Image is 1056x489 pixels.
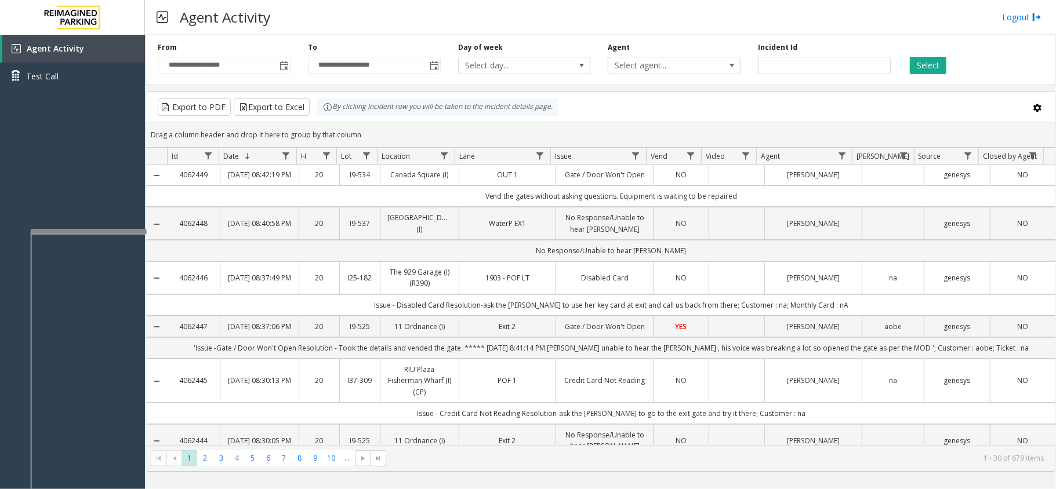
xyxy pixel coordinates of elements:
span: Agent [761,151,780,161]
a: I9-537 [347,218,373,229]
a: 4062445 [174,375,213,386]
a: Gate / Door Won't Open [563,321,646,332]
a: [PERSON_NAME] [772,375,855,386]
a: Vend Filter Menu [683,148,699,163]
span: NO [1017,322,1028,331]
span: NO [1017,218,1028,228]
a: 1903 - POF LT [466,272,549,283]
a: Lane Filter Menu [532,148,548,163]
a: WaterP EX1 [466,218,549,229]
kendo-pager-info: 1 - 30 of 679 items [393,453,1044,463]
a: Location Filter Menu [437,148,452,163]
a: 20 [306,169,332,180]
a: [DATE] 08:37:06 PM [227,321,292,332]
img: logout [1032,11,1042,23]
button: Export to Excel [234,98,310,116]
span: Page 6 [260,450,276,466]
a: I9-525 [347,435,373,446]
a: [PERSON_NAME] [772,169,855,180]
a: H Filter Menu [318,148,334,163]
span: H [301,151,306,161]
a: 20 [306,435,332,446]
span: Page 3 [213,450,229,466]
a: Canada Square (I) [387,169,452,180]
span: Select day... [459,57,564,74]
a: NO [661,375,702,386]
a: aobe [869,321,917,332]
a: Logout [1002,11,1042,23]
a: [PERSON_NAME] [772,435,855,446]
td: Issue - Disabled Card Resolution-ask the [PERSON_NAME] to use her key card at exit and call us ba... [167,294,1055,316]
a: [DATE] 08:30:05 PM [227,435,292,446]
a: Collapse Details [146,220,167,229]
span: Agent Activity [27,43,84,54]
div: By clicking Incident row you will be taken to the incident details page. [317,98,558,116]
span: Video [706,151,725,161]
span: Page 7 [276,450,292,466]
span: Page 4 [229,450,245,466]
a: [DATE] 08:42:19 PM [227,169,292,180]
span: Toggle popup [427,57,440,74]
span: Go to the next page [358,454,368,463]
a: genesys [931,435,982,446]
a: No Response/Unable to hear [PERSON_NAME] [563,212,646,234]
a: [GEOGRAPHIC_DATA] (I) [387,212,452,234]
span: Lot [342,151,352,161]
a: Closed by Agent Filter Menu [1025,148,1041,163]
a: [PERSON_NAME] [772,272,855,283]
a: Exit 2 [466,435,549,446]
span: Page 8 [292,450,307,466]
a: 20 [306,272,332,283]
a: Disabled Card [563,272,646,283]
a: [DATE] 08:37:49 PM [227,272,292,283]
span: NO [676,218,687,228]
a: Lot Filter Menu [358,148,374,163]
a: Id Filter Menu [201,148,216,163]
button: Export to PDF [158,98,231,116]
button: Select [910,57,946,74]
a: 4062448 [174,218,213,229]
a: na [869,375,917,386]
a: 20 [306,375,332,386]
a: I25-182 [347,272,373,283]
a: 4062449 [174,169,213,180]
a: NO [661,218,702,229]
a: genesys [931,375,982,386]
a: genesys [931,169,982,180]
a: 11 Ordnance (I) [387,435,452,446]
label: Agent [608,42,630,53]
span: Go to the last page [371,450,386,466]
a: [DATE] 08:40:58 PM [227,218,292,229]
span: Page 11 [339,450,355,466]
a: I9-534 [347,169,373,180]
a: Collapse Details [146,322,167,331]
span: Go to the last page [374,454,383,463]
a: [DATE] 08:30:13 PM [227,375,292,386]
a: 20 [306,321,332,332]
a: Video Filter Menu [738,148,754,163]
a: [PERSON_NAME] [772,218,855,229]
a: 4062444 [174,435,213,446]
a: Date Filter Menu [278,148,294,163]
span: Page 1 [182,450,197,466]
a: Collapse Details [146,377,167,386]
td: No Response/Unable to hear [PERSON_NAME] [167,240,1055,261]
span: Page 2 [197,450,213,466]
a: Credit Card Not Reading [563,375,646,386]
a: Gate / Door Won't Open [563,169,646,180]
td: Issue - Credit Card Not Reading Resolution-ask the [PERSON_NAME] to go to the exit gate and try i... [167,403,1055,424]
a: Collapse Details [146,436,167,446]
a: NO [661,272,702,283]
a: Collapse Details [146,171,167,180]
span: NO [1017,375,1028,385]
a: RIU Plaza Fisherman Wharf (I) (CP) [387,364,452,397]
a: genesys [931,218,982,229]
a: Agent Activity [2,35,145,63]
td: Vend the gates without asking questions. Equipment is waiting to be repaired [167,185,1055,207]
a: 11 Ordnance (I) [387,321,452,332]
a: No Response/Unable to hear [PERSON_NAME] [563,429,646,451]
span: NO [1017,170,1028,180]
span: Select agent... [608,57,713,74]
span: Source [919,151,941,161]
span: Issue [555,151,572,161]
